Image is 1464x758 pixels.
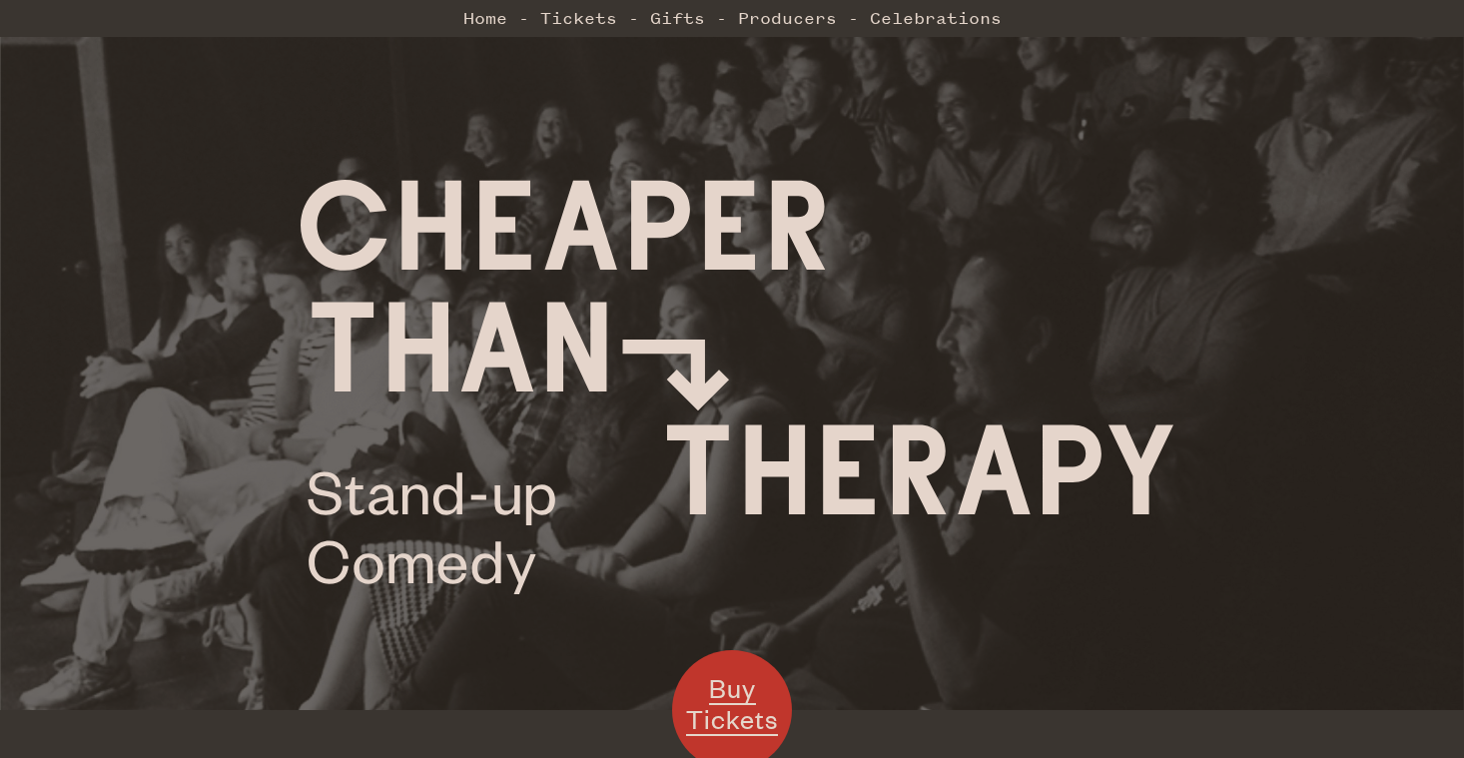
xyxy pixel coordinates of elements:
[686,671,778,736] span: Buy Tickets
[301,180,1173,594] img: Cheaper Than Therapy logo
